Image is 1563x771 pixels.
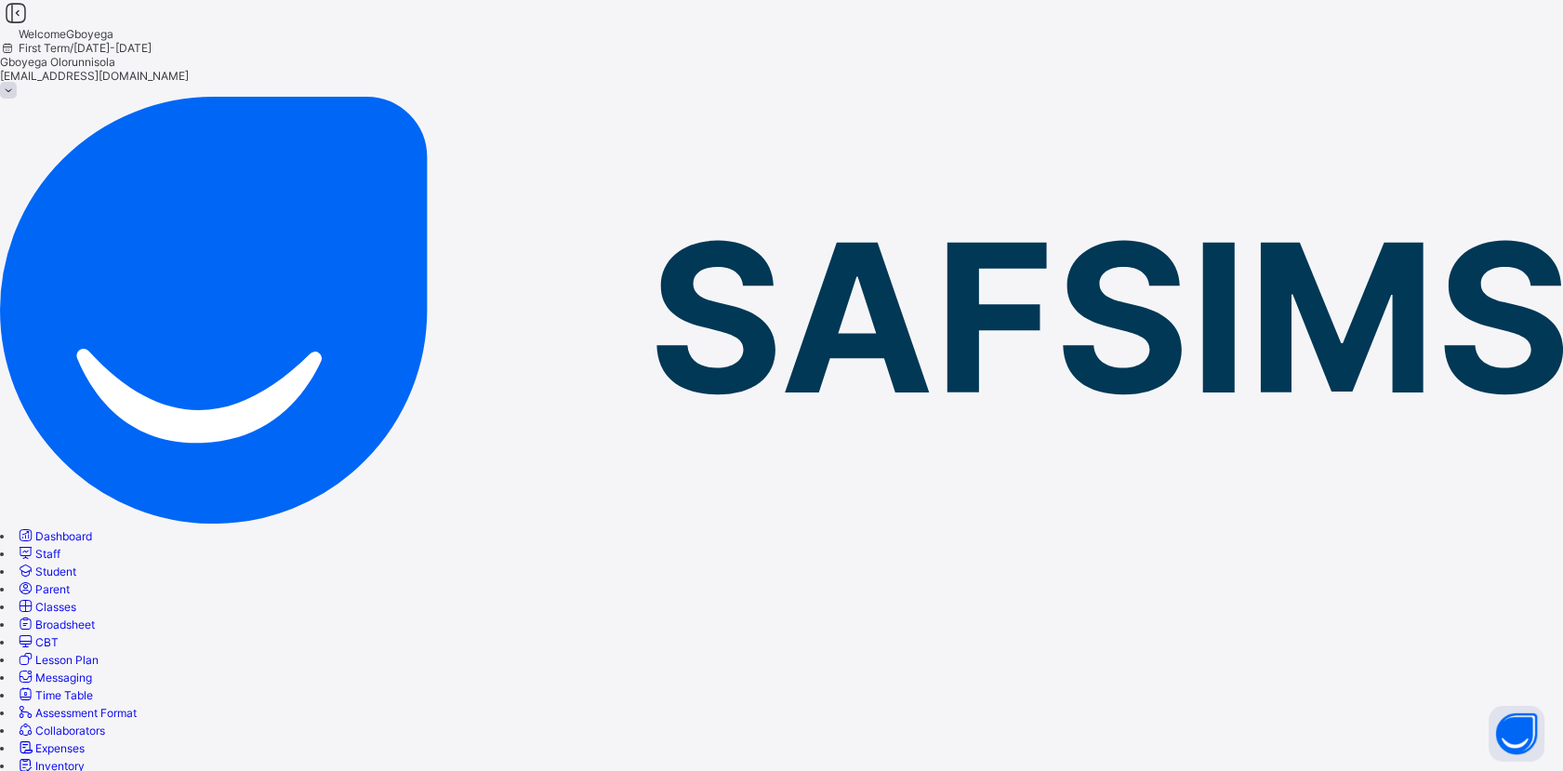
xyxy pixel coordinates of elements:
a: Time Table [16,688,93,702]
span: Staff [35,547,60,561]
a: Student [16,565,76,578]
span: Welcome Gboyega [19,27,113,41]
span: Collaborators [35,724,105,738]
span: Classes [35,600,76,614]
span: Student [35,565,76,578]
span: Expenses [35,741,85,755]
a: Collaborators [16,724,105,738]
span: Assessment Format [35,706,137,720]
a: Expenses [16,741,85,755]
span: Parent [35,582,70,596]
a: Parent [16,582,70,596]
span: Broadsheet [35,618,95,631]
a: Classes [16,600,76,614]
span: Dashboard [35,529,92,543]
span: Lesson Plan [35,653,99,667]
span: Messaging [35,671,92,685]
span: Time Table [35,688,93,702]
button: Open asap [1489,706,1544,762]
a: Assessment Format [16,706,137,720]
span: CBT [35,635,59,649]
a: CBT [16,635,59,649]
a: Dashboard [16,529,92,543]
a: Broadsheet [16,618,95,631]
a: Lesson Plan [16,653,99,667]
a: Messaging [16,671,92,685]
a: Staff [16,547,60,561]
